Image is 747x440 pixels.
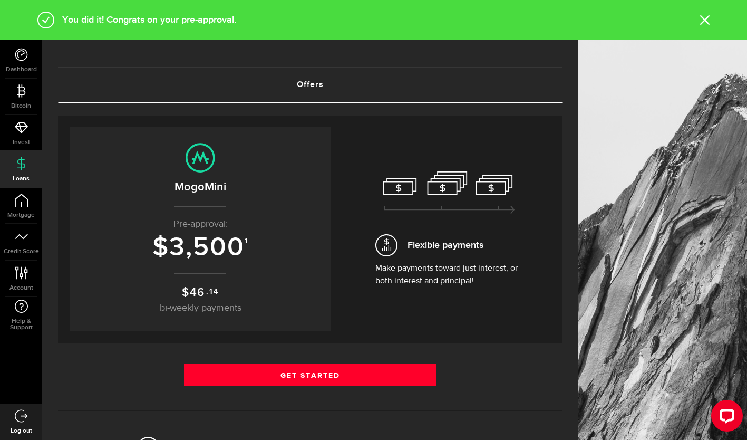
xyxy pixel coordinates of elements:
span: $ [152,232,169,263]
div: You did it! Congrats on your pre-approval. [55,13,700,27]
a: Offers [58,68,562,102]
iframe: LiveChat chat widget [703,396,747,440]
sup: .14 [206,286,219,298]
span: 3,500 [169,232,245,263]
p: Make payments toward just interest, or both interest and principal! [375,262,523,288]
h2: MogoMini [80,178,321,196]
span: Flexible payments [408,238,483,252]
a: Get Started [184,364,436,386]
sup: 1 [245,236,249,246]
ul: Tabs Navigation [58,67,562,103]
span: $ [182,285,190,300]
span: 46 [190,285,206,300]
p: Pre-approval: [80,217,321,232]
span: bi-weekly payments [160,303,241,313]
